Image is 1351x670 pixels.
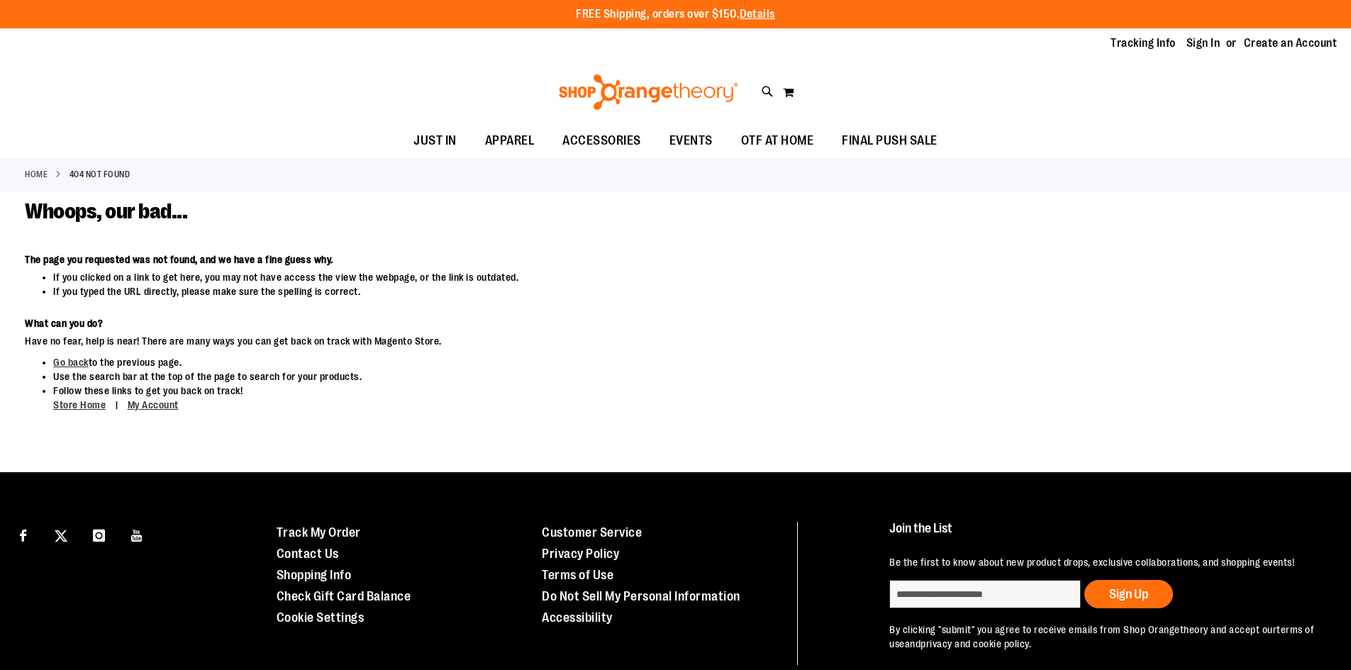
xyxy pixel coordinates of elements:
li: If you typed the URL directly, please make sure the spelling is correct. [53,284,1055,298]
a: Tracking Info [1111,35,1176,51]
a: EVENTS [655,125,727,157]
h4: Join the List [889,522,1318,548]
a: My Account [128,399,179,411]
a: Details [740,8,775,21]
a: Contact Us [277,547,339,561]
a: Sign In [1186,35,1221,51]
a: Home [25,168,48,181]
a: OTF AT HOME [727,125,828,157]
li: Follow these links to get you back on track! [53,384,1055,413]
span: APPAREL [485,125,535,157]
span: EVENTS [669,125,713,157]
a: Accessibility [542,610,613,625]
dt: The page you requested was not found, and we have a fine guess why. [25,252,1055,267]
input: enter email [889,580,1081,608]
a: ACCESSORIES [548,125,655,157]
a: FINAL PUSH SALE [828,125,952,157]
span: FINAL PUSH SALE [842,125,938,157]
img: Twitter [55,530,67,542]
span: OTF AT HOME [741,125,814,157]
span: ACCESSORIES [562,125,641,157]
dd: Have no fear, help is near! There are many ways you can get back on track with Magento Store. [25,334,1055,348]
li: Use the search bar at the top of the page to search for your products. [53,369,1055,384]
a: Visit our X page [49,522,74,547]
a: privacy and cookie policy. [921,638,1031,649]
a: Visit our Facebook page [11,522,35,547]
a: Track My Order [277,525,361,540]
a: Terms of Use [542,568,613,582]
a: Cookie Settings [277,610,365,625]
p: By clicking "submit" you agree to receive emails from Shop Orangetheory and accept our and [889,622,1318,651]
li: If you clicked on a link to get here, you may not have access the view the webpage, or the link i... [53,270,1055,284]
a: Shopping Info [277,568,352,582]
dt: What can you do? [25,316,1055,330]
a: Store Home [53,399,106,411]
a: JUST IN [399,125,471,157]
span: | [109,393,126,418]
a: Privacy Policy [542,547,619,561]
a: Create an Account [1244,35,1338,51]
span: JUST IN [413,125,457,157]
a: APPAREL [471,125,549,157]
span: Whoops, our bad... [25,199,187,223]
button: Sign Up [1084,580,1173,608]
a: Customer Service [542,525,642,540]
strong: 404 Not Found [70,168,130,181]
a: Visit our Instagram page [87,522,111,547]
span: Sign Up [1109,587,1148,601]
img: Shop Orangetheory [557,74,740,110]
a: Do Not Sell My Personal Information [542,589,740,603]
p: Be the first to know about new product drops, exclusive collaborations, and shopping events! [889,555,1318,569]
li: to the previous page. [53,355,1055,369]
a: Go back [53,357,89,368]
a: Check Gift Card Balance [277,589,411,603]
a: Visit our Youtube page [125,522,150,547]
p: FREE Shipping, orders over $150. [576,6,775,23]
